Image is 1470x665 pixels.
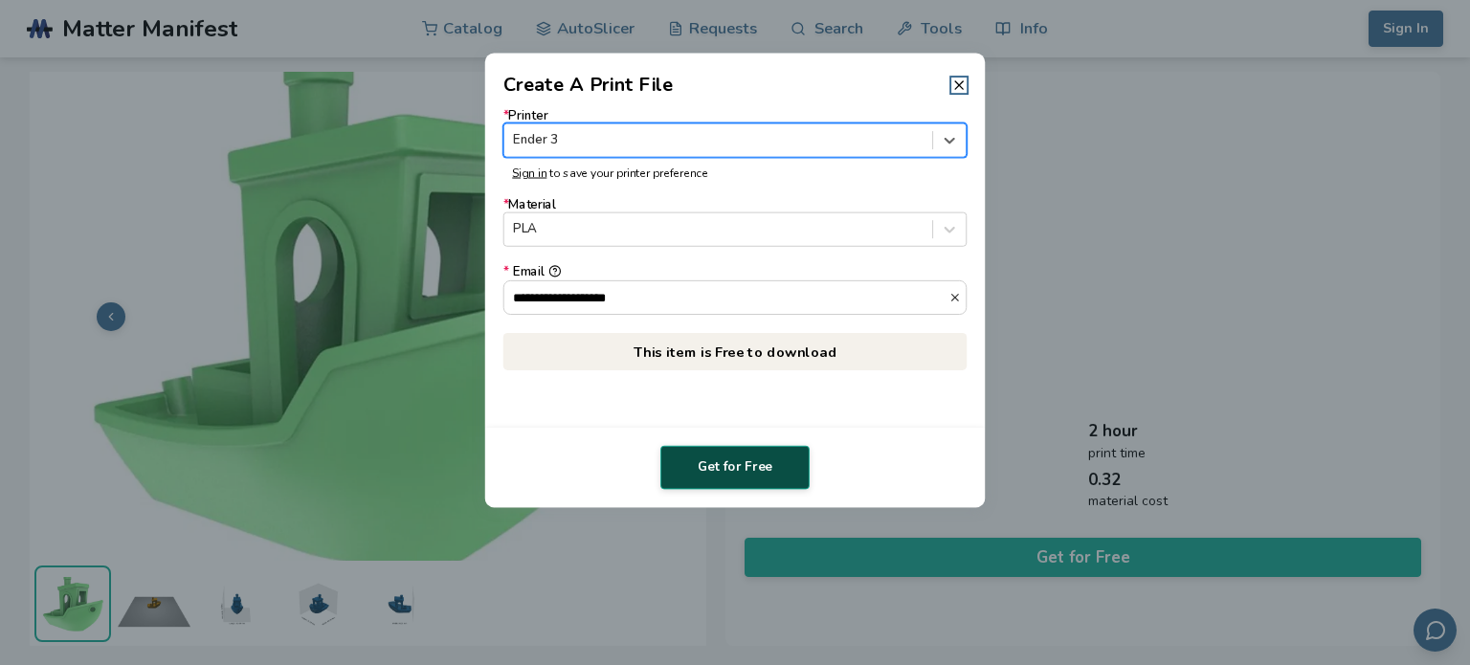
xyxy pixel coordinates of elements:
p: to save your printer preference [512,166,958,180]
div: Email [503,265,968,279]
input: *MaterialPLA [513,222,517,236]
button: Get for Free [660,446,810,490]
h2: Create A Print File [503,71,674,99]
button: *Email [548,265,561,277]
a: Sign in [512,165,546,180]
input: *Email [504,280,949,313]
button: *Email [948,291,966,303]
label: Printer [503,108,968,157]
p: This item is Free to download [503,333,968,370]
label: Material [503,198,968,247]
